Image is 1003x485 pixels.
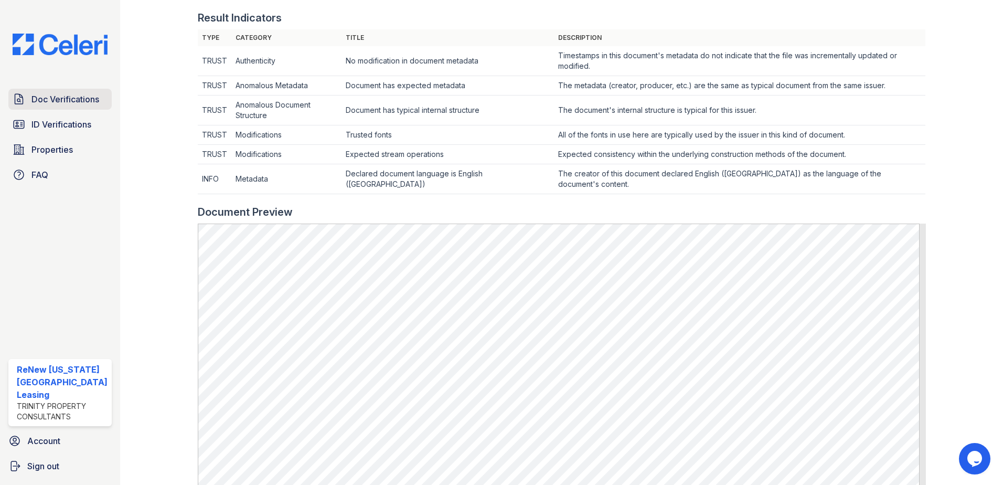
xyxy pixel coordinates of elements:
[8,89,112,110] a: Doc Verifications
[342,164,554,194] td: Declared document language is English ([GEOGRAPHIC_DATA])
[198,205,293,219] div: Document Preview
[198,29,231,46] th: Type
[554,125,925,145] td: All of the fonts in use here are typically used by the issuer in this kind of document.
[342,29,554,46] th: Title
[231,164,342,194] td: Metadata
[198,46,231,76] td: TRUST
[4,430,116,451] a: Account
[554,145,925,164] td: Expected consistency within the underlying construction methods of the document.
[231,76,342,96] td: Anomalous Metadata
[231,96,342,125] td: Anomalous Document Structure
[198,145,231,164] td: TRUST
[8,164,112,185] a: FAQ
[4,456,116,477] a: Sign out
[342,125,554,145] td: Trusted fonts
[554,29,925,46] th: Description
[198,125,231,145] td: TRUST
[198,96,231,125] td: TRUST
[27,435,60,447] span: Account
[17,401,108,422] div: Trinity Property Consultants
[17,363,108,401] div: ReNew [US_STATE][GEOGRAPHIC_DATA] Leasing
[8,139,112,160] a: Properties
[231,145,342,164] td: Modifications
[342,96,554,125] td: Document has typical internal structure
[342,46,554,76] td: No modification in document metadata
[31,118,91,131] span: ID Verifications
[198,76,231,96] td: TRUST
[4,34,116,55] img: CE_Logo_Blue-a8612792a0a2168367f1c8372b55b34899dd931a85d93a1a3d3e32e68fde9ad4.png
[231,125,342,145] td: Modifications
[231,46,342,76] td: Authenticity
[959,443,993,475] iframe: chat widget
[231,29,342,46] th: Category
[198,10,282,25] div: Result Indicators
[342,145,554,164] td: Expected stream operations
[8,114,112,135] a: ID Verifications
[554,96,925,125] td: The document's internal structure is typical for this issuer.
[31,168,48,181] span: FAQ
[198,164,231,194] td: INFO
[554,76,925,96] td: The metadata (creator, producer, etc.) are the same as typical document from the same issuer.
[554,164,925,194] td: The creator of this document declared English ([GEOGRAPHIC_DATA]) as the language of the document...
[342,76,554,96] td: Document has expected metadata
[31,93,99,106] span: Doc Verifications
[27,460,59,472] span: Sign out
[554,46,925,76] td: Timestamps in this document's metadata do not indicate that the file was incrementally updated or...
[31,143,73,156] span: Properties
